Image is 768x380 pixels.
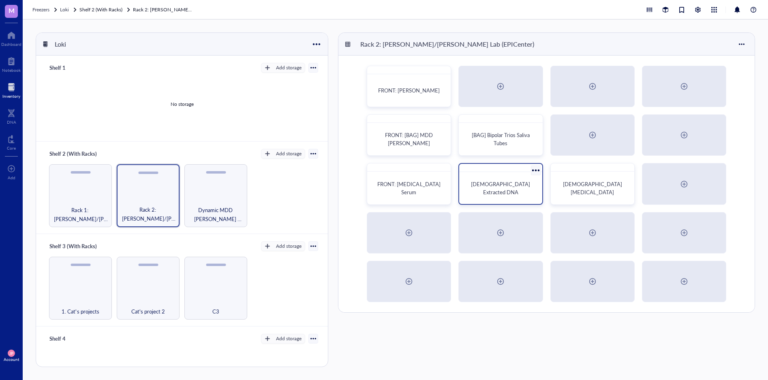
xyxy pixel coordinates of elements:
[60,6,69,13] span: Loki
[9,5,15,15] span: M
[32,6,58,14] a: Freezers
[7,107,16,125] a: DNA
[563,180,623,196] span: [DEMOGRAPHIC_DATA] [MEDICAL_DATA]
[261,63,305,73] button: Add storage
[46,240,101,252] div: Shelf 3 (With Racks)
[188,206,244,223] span: Dynamic MDD [PERSON_NAME] Boxes (to the right of the racks)
[62,307,99,316] span: 1. Cat's projects
[378,86,440,94] span: FRONT: [PERSON_NAME]
[7,120,16,125] div: DNA
[261,149,305,159] button: Add storage
[212,307,219,316] span: C3
[377,180,441,196] span: FRONT: [MEDICAL_DATA] Serum
[2,55,21,73] a: Notebook
[261,334,305,344] button: Add storage
[1,42,21,47] div: Dashboard
[8,175,15,180] div: Add
[2,68,21,73] div: Notebook
[9,351,13,356] span: JP
[46,62,94,73] div: Shelf 1
[2,81,20,99] a: Inventory
[46,148,101,159] div: Shelf 2 (With Racks)
[472,131,531,147] span: [BAG] Bipolar Trios Saliva Tubes
[7,133,16,150] a: Core
[53,206,108,223] span: Rack 1: [PERSON_NAME]/[PERSON_NAME] Lab (EPICenter)
[121,205,175,223] span: Rack 2: [PERSON_NAME]/[PERSON_NAME] Lab (EPICenter)
[171,101,194,108] div: No storage
[276,243,302,250] div: Add storage
[79,6,194,14] a: Shelf 2 (With Racks)Rack 2: [PERSON_NAME]/[PERSON_NAME] Lab (EPICenter)
[276,335,302,342] div: Add storage
[261,241,305,251] button: Add storage
[276,64,302,71] div: Add storage
[385,131,434,147] span: FRONT: [BAG] MDD [PERSON_NAME]
[60,6,78,14] a: Loki
[7,146,16,150] div: Core
[357,37,538,51] div: Rack 2: [PERSON_NAME]/[PERSON_NAME] Lab (EPICenter)
[2,94,20,99] div: Inventory
[32,6,49,13] span: Freezers
[51,37,100,51] div: Loki
[4,357,19,362] div: Account
[1,29,21,47] a: Dashboard
[276,150,302,157] div: Add storage
[46,333,94,344] div: Shelf 4
[131,307,165,316] span: Cat's project 2
[471,180,531,196] span: [DEMOGRAPHIC_DATA] Extracted DNA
